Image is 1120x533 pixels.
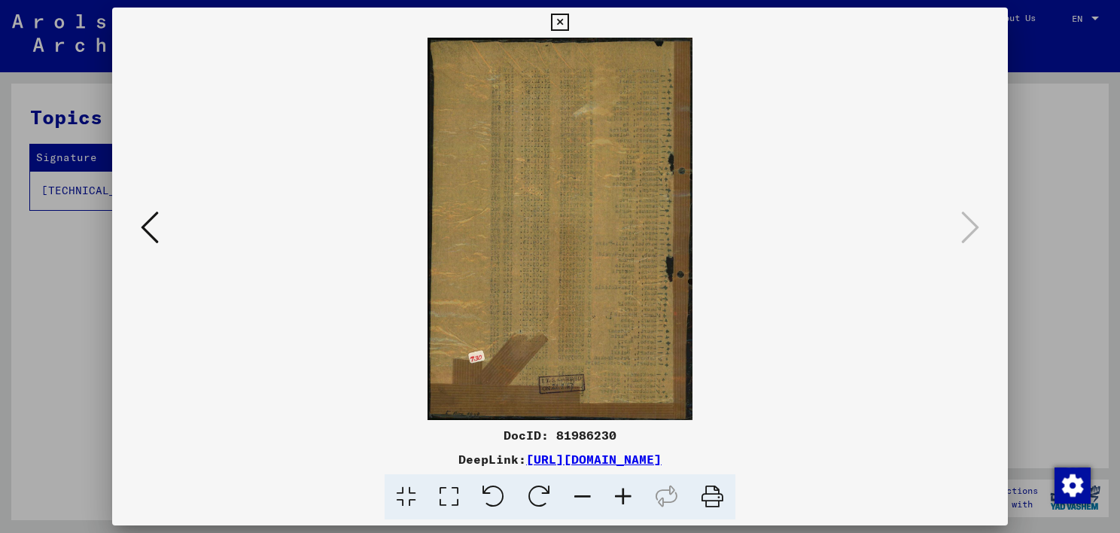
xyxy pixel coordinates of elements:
a: [URL][DOMAIN_NAME] [526,452,662,467]
img: 002.jpg [428,38,692,420]
img: Change consent [1055,468,1091,504]
div: DeepLink: [112,450,1008,468]
div: DocID: 81986230 [112,426,1008,444]
div: Change consent [1054,467,1090,503]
